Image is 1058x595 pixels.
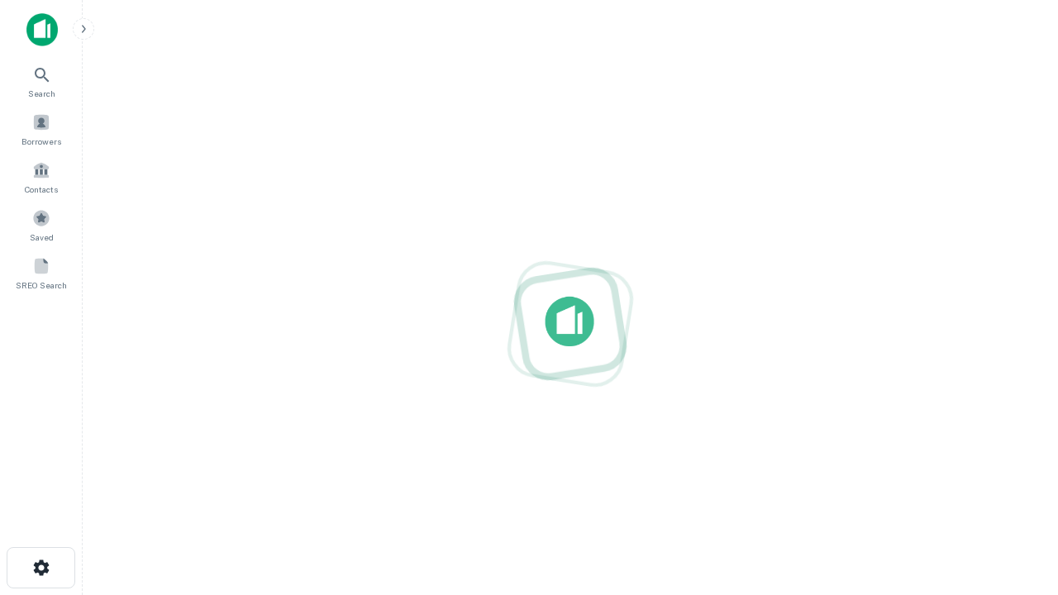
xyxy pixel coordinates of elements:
[5,202,78,247] a: Saved
[5,59,78,103] a: Search
[30,231,54,244] span: Saved
[26,13,58,46] img: capitalize-icon.png
[975,410,1058,489] iframe: Chat Widget
[28,87,55,100] span: Search
[25,183,58,196] span: Contacts
[16,278,67,292] span: SREO Search
[5,250,78,295] a: SREO Search
[5,107,78,151] a: Borrowers
[21,135,61,148] span: Borrowers
[5,155,78,199] a: Contacts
